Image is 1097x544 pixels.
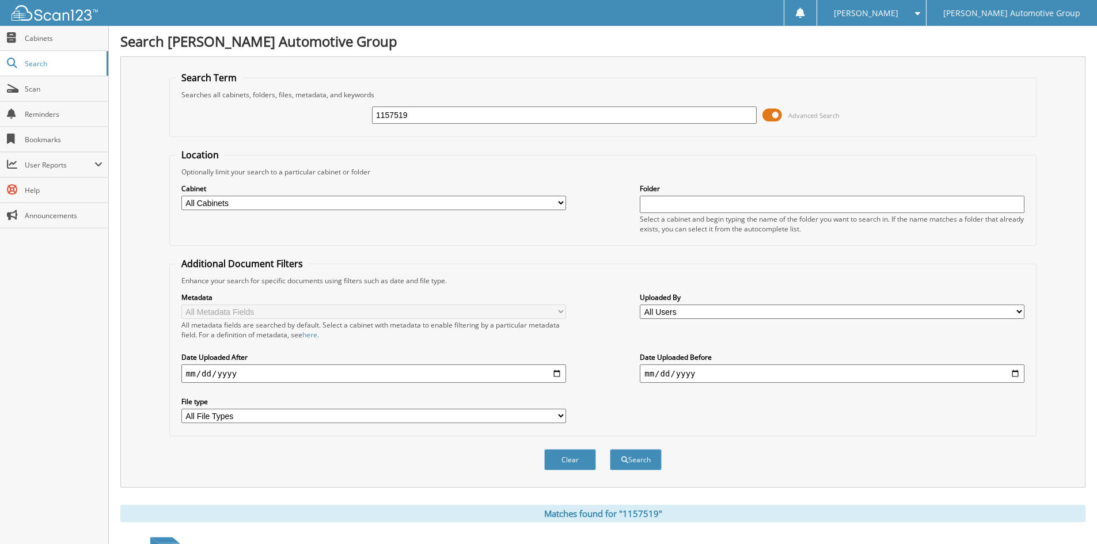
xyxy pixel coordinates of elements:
[181,320,566,340] div: All metadata fields are searched by default. Select a cabinet with metadata to enable filtering b...
[176,90,1030,100] div: Searches all cabinets, folders, files, metadata, and keywords
[181,352,566,362] label: Date Uploaded After
[176,276,1030,286] div: Enhance your search for specific documents using filters such as date and file type.
[544,449,596,470] button: Clear
[176,257,309,270] legend: Additional Document Filters
[640,184,1024,193] label: Folder
[640,292,1024,302] label: Uploaded By
[12,5,98,21] img: scan123-logo-white.svg
[25,109,103,119] span: Reminders
[120,505,1085,522] div: Matches found for "1157519"
[943,10,1080,17] span: [PERSON_NAME] Automotive Group
[176,167,1030,177] div: Optionally limit your search to a particular cabinet or folder
[181,184,566,193] label: Cabinet
[176,149,225,161] legend: Location
[25,160,94,170] span: User Reports
[25,84,103,94] span: Scan
[181,397,566,406] label: File type
[120,32,1085,51] h1: Search [PERSON_NAME] Automotive Group
[25,33,103,43] span: Cabinets
[181,292,566,302] label: Metadata
[640,214,1024,234] div: Select a cabinet and begin typing the name of the folder you want to search in. If the name match...
[302,330,317,340] a: here
[610,449,662,470] button: Search
[25,135,103,144] span: Bookmarks
[640,352,1024,362] label: Date Uploaded Before
[176,71,242,84] legend: Search Term
[788,111,840,120] span: Advanced Search
[25,59,101,69] span: Search
[25,185,103,195] span: Help
[834,10,898,17] span: [PERSON_NAME]
[640,364,1024,383] input: end
[25,211,103,220] span: Announcements
[181,364,566,383] input: start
